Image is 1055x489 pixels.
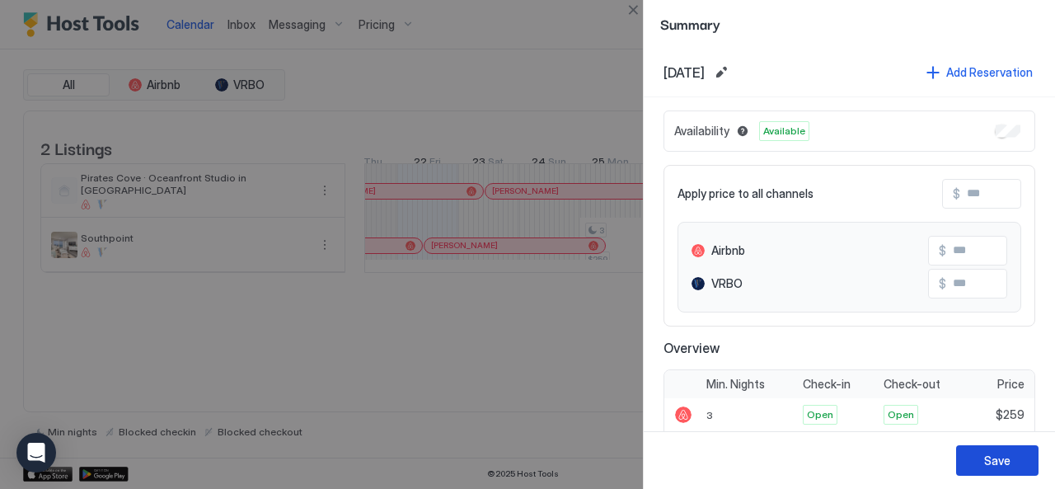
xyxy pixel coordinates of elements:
[953,186,960,201] span: $
[924,61,1035,83] button: Add Reservation
[939,276,946,291] span: $
[706,409,713,421] span: 3
[939,243,946,258] span: $
[711,243,745,258] span: Airbnb
[997,377,1025,392] span: Price
[663,64,705,81] span: [DATE]
[984,452,1010,469] div: Save
[674,124,729,139] span: Availability
[16,433,56,473] div: Open Intercom Messenger
[733,121,753,141] button: Blocked dates override all pricing rules and remain unavailable until manually unblocked
[956,445,1039,476] button: Save
[763,124,805,139] span: Available
[711,63,731,82] button: Edit date range
[803,377,851,392] span: Check-in
[711,276,743,291] span: VRBO
[706,377,765,392] span: Min. Nights
[678,186,814,201] span: Apply price to all channels
[996,407,1025,422] span: $259
[807,407,833,422] span: Open
[946,63,1033,81] div: Add Reservation
[660,13,1039,34] span: Summary
[888,407,914,422] span: Open
[884,377,940,392] span: Check-out
[663,340,1035,356] span: Overview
